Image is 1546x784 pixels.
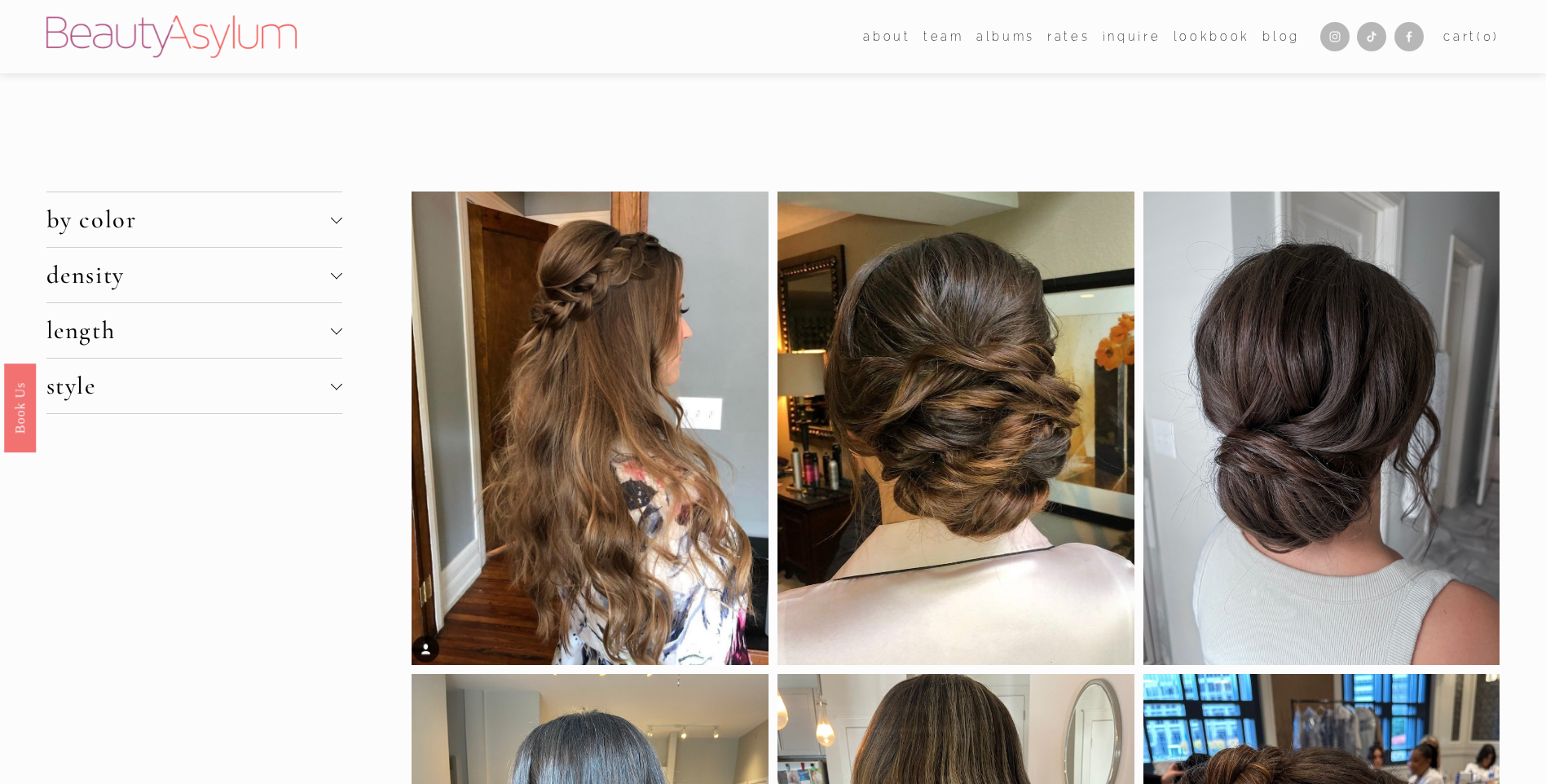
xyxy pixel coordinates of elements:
[46,371,331,401] span: style
[1357,22,1386,51] a: TikTok
[46,205,331,235] span: by color
[46,248,342,302] button: density
[46,15,297,58] img: Beauty Asylum | Bridal Hair &amp; Makeup Charlotte &amp; Atlanta
[46,315,331,346] span: length
[4,363,36,452] a: Book Us
[46,260,331,290] span: density
[923,24,964,48] a: folder dropdown
[1174,24,1250,48] a: Lookbook
[1103,24,1161,48] a: Inquire
[1394,22,1424,51] a: Facebook
[1047,24,1090,48] a: Rates
[1262,24,1300,48] a: Blog
[923,26,964,48] span: team
[863,26,910,48] span: about
[1477,29,1500,43] span: ( )
[46,359,342,413] button: style
[863,24,910,48] a: folder dropdown
[1443,26,1500,48] a: 0 items in cart
[976,24,1035,48] a: albums
[1320,22,1350,51] a: Instagram
[46,192,342,247] button: by color
[1483,29,1494,43] span: 0
[46,303,342,358] button: length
